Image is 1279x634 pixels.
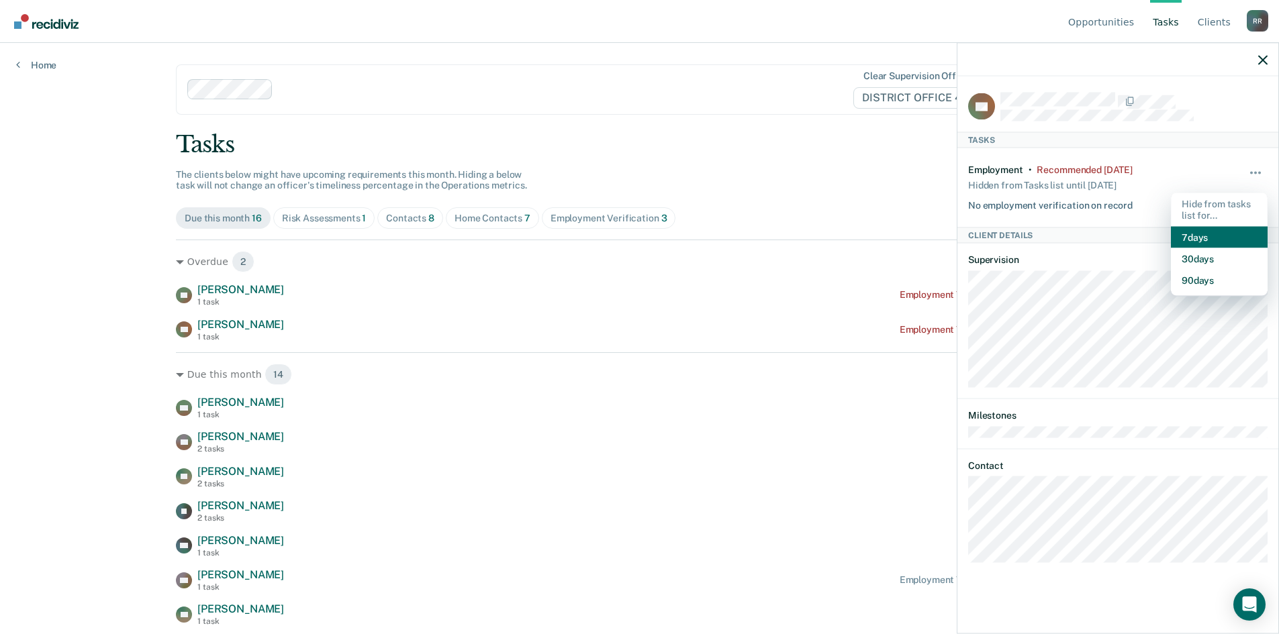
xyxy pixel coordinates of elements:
[455,213,530,224] div: Home Contacts
[386,213,434,224] div: Contacts
[900,574,1103,586] div: Employment Verification recommended [DATE]
[968,460,1268,471] dt: Contact
[957,227,1278,243] div: Client Details
[1171,193,1268,226] div: Hide from tasks list for...
[661,213,667,223] span: 3
[197,465,284,478] span: [PERSON_NAME]
[957,131,1278,148] div: Tasks
[185,213,262,224] div: Due this month
[197,332,284,341] div: 1 task
[197,582,284,592] div: 1 task
[232,251,254,272] span: 2
[14,14,79,29] img: Recidiviz
[968,410,1268,421] dt: Milestones
[968,254,1268,265] dt: Supervision
[197,430,284,443] span: [PERSON_NAME]
[197,283,284,296] span: [PERSON_NAME]
[176,364,1103,385] div: Due this month
[1247,10,1268,32] button: Profile dropdown button
[16,59,56,71] a: Home
[176,251,1103,272] div: Overdue
[265,364,292,385] span: 14
[1171,193,1268,296] div: Dropdown Menu
[197,297,284,307] div: 1 task
[197,479,284,488] div: 2 tasks
[968,164,1023,175] div: Employment
[197,534,284,547] span: [PERSON_NAME]
[197,444,284,454] div: 2 tasks
[197,617,284,626] div: 1 task
[197,318,284,331] span: [PERSON_NAME]
[551,213,667,224] div: Employment Verification
[1233,588,1266,621] div: Open Intercom Messenger
[282,213,367,224] div: Risk Assessments
[197,568,284,581] span: [PERSON_NAME]
[197,410,284,419] div: 1 task
[1247,10,1268,32] div: R R
[1171,269,1268,290] button: 90 days
[968,175,1117,194] div: Hidden from Tasks list until [DATE]
[197,396,284,409] span: [PERSON_NAME]
[863,70,978,82] div: Clear supervision officers
[968,194,1133,211] div: No employment verification on record
[1037,164,1132,175] div: Recommended 2 months ago
[853,87,980,109] span: DISTRICT OFFICE 4
[197,602,284,615] span: [PERSON_NAME]
[362,213,366,223] span: 1
[428,213,434,223] span: 8
[1171,248,1268,269] button: 30 days
[176,169,527,191] span: The clients below might have upcoming requirements this month. Hiding a below task will not chang...
[197,548,284,558] div: 1 task
[900,289,1103,301] div: Employment Verification recommended [DATE]
[1029,164,1032,175] div: •
[176,131,1103,158] div: Tasks
[1171,226,1268,248] button: 7 days
[900,324,1103,335] div: Employment Verification recommended [DATE]
[252,213,262,223] span: 16
[197,499,284,512] span: [PERSON_NAME]
[524,213,530,223] span: 7
[197,513,284,523] div: 2 tasks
